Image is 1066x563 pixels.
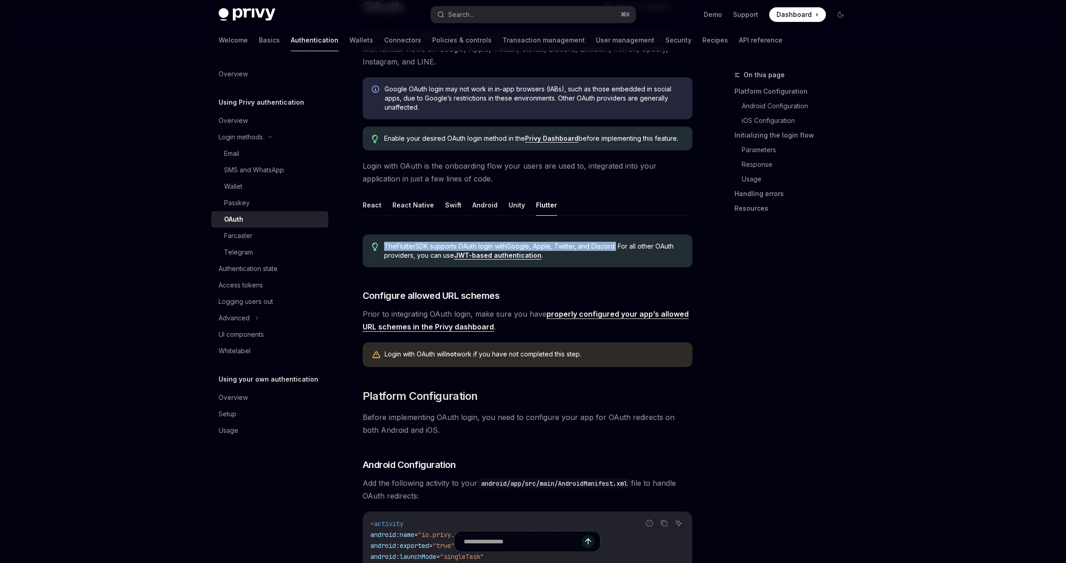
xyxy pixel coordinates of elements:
[211,406,328,422] a: Setup
[211,195,328,211] a: Passkey
[219,132,263,143] div: Login methods
[224,197,250,208] div: Passkey
[219,409,236,420] div: Setup
[734,201,855,216] a: Resources
[219,313,250,324] div: Advanced
[211,260,328,277] a: Authentication state
[733,10,758,19] a: Support
[224,214,243,225] div: OAuth
[536,194,557,216] button: Flutter
[582,535,595,548] button: Send message
[363,289,500,302] span: Configure allowed URL schemes
[219,329,264,340] div: UI components
[219,296,273,307] div: Logging users out
[224,148,239,159] div: Email
[219,425,238,436] div: Usage
[211,293,328,310] a: Logging users out
[742,157,855,172] a: Response
[363,477,692,502] span: Add the following activity to your file to handle OAuth redirects:
[392,194,434,216] button: React Native
[525,134,579,143] a: Privy Dashboard
[372,85,381,95] svg: Info
[211,162,328,178] a: SMS and WhatsApp
[211,66,328,82] a: Overview
[472,194,498,216] button: Android
[596,29,654,51] a: User management
[363,308,692,333] span: Prior to integrating OAuth login, make sure you have .
[742,143,855,157] a: Parameters
[219,280,263,291] div: Access tokens
[702,29,728,51] a: Recipes
[219,263,278,274] div: Authentication state
[704,10,722,19] a: Demo
[742,172,855,186] a: Usage
[363,194,381,216] button: React
[509,194,525,216] button: Unity
[219,392,248,403] div: Overview
[673,517,685,529] button: Ask AI
[224,230,252,241] div: Farcaster
[432,29,492,51] a: Policies & controls
[384,134,683,143] span: Enable your desired OAuth login method in the before implementing this feature.
[219,374,318,385] h5: Using your own authentication
[384,29,421,51] a: Connectors
[658,517,670,529] button: Copy the contents from the code block
[734,128,855,143] a: Initializing the login flow
[665,29,691,51] a: Security
[363,458,456,471] span: Android Configuration
[211,145,328,162] a: Email
[363,389,478,404] span: Platform Configuration
[224,181,242,192] div: Wallet
[769,7,826,22] a: Dashboard
[372,243,378,251] svg: Tip
[211,343,328,359] a: Whitelabel
[454,251,541,260] a: JWT-based authentication
[734,186,855,201] a: Handling errors
[219,97,304,108] h5: Using Privy authentication
[477,478,631,489] code: android/app/src/main/AndroidManifest.xml
[211,244,328,260] a: Telegram
[431,6,636,23] button: Search...⌘K
[219,29,248,51] a: Welcome
[734,84,855,99] a: Platform Configuration
[833,7,848,22] button: Toggle dark mode
[211,422,328,439] a: Usage
[363,159,692,185] span: Login with OAuth is the onboarding flow your users are used to, integrated into your application ...
[219,8,275,21] img: dark logo
[211,112,328,129] a: Overview
[224,247,253,258] div: Telegram
[742,99,855,113] a: Android Configuration
[211,326,328,343] a: UI components
[370,520,374,528] span: <
[211,277,328,293] a: Access tokens
[224,165,284,175] div: SMS and WhatsApp
[211,228,328,244] a: Farcaster
[219,115,248,126] div: Overview
[372,351,381,360] svg: Warning
[211,178,328,195] a: Wallet
[219,345,251,356] div: Whitelabel
[448,9,474,20] div: Search...
[259,29,280,51] a: Basics
[385,350,683,360] div: Login with OAuth will work if you have not completed this step.
[384,242,683,260] span: The Flutter SDK supports OAuth login with Google, Apple, Twitter, and Discord . For all other OAu...
[385,85,683,112] span: Google OAuth login may not work in in-app browsers (IABs), such as those embedded in social apps,...
[219,69,248,80] div: Overview
[374,520,403,528] span: activity
[742,113,855,128] a: iOS Configuration
[349,29,373,51] a: Wallets
[777,10,812,19] span: Dashboard
[446,350,456,358] strong: not
[445,194,461,216] button: Swift
[372,135,378,143] svg: Tip
[363,411,692,436] span: Before implementing OAuth login, you need to configure your app for OAuth redirects on both Andro...
[211,389,328,406] a: Overview
[291,29,338,51] a: Authentication
[643,517,655,529] button: Report incorrect code
[739,29,782,51] a: API reference
[211,211,328,228] a: OAuth
[744,69,785,80] span: On this page
[621,11,630,18] span: ⌘ K
[503,29,585,51] a: Transaction management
